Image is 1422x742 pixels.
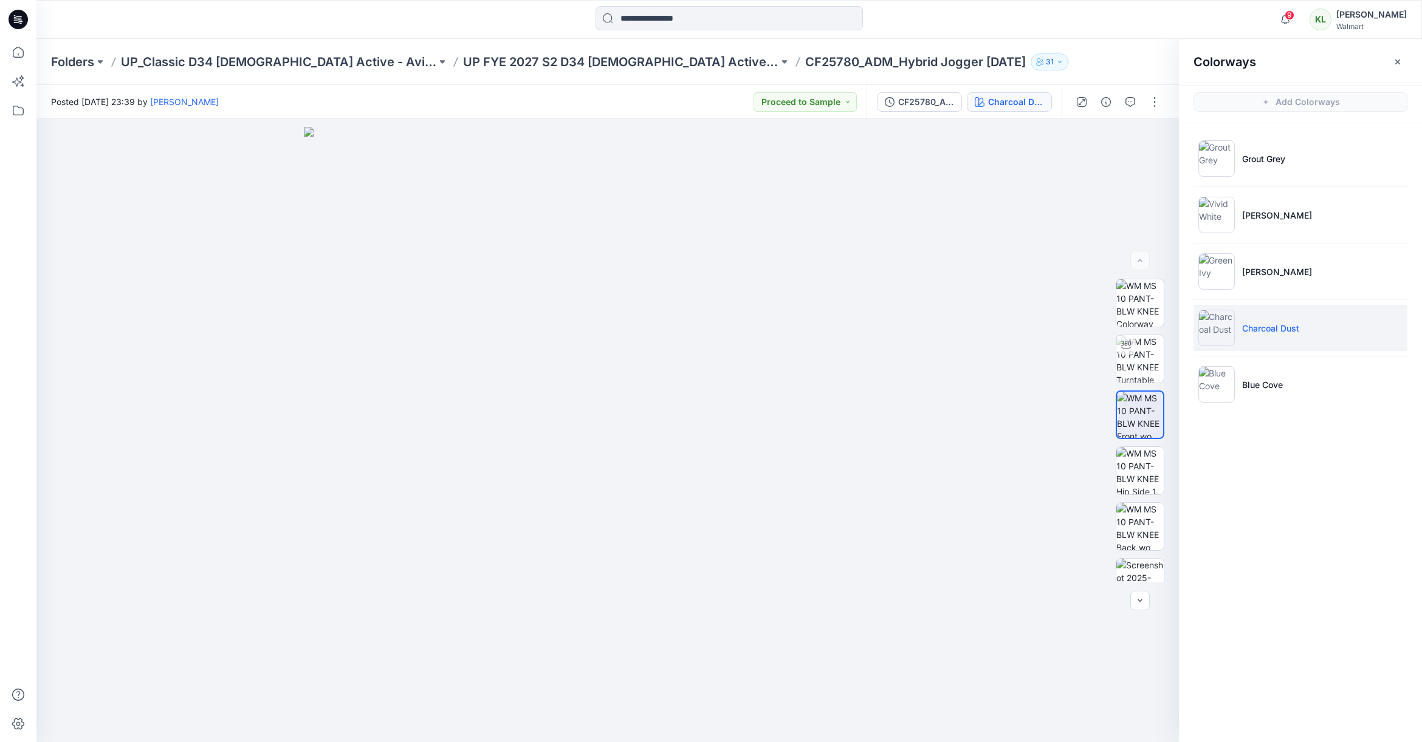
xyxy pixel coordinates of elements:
span: 9 [1285,10,1294,20]
img: Grout Grey [1198,140,1235,177]
div: Walmart [1336,22,1407,31]
img: Charcoal Dust [1198,310,1235,346]
p: Grout Grey [1242,152,1285,165]
img: WM MS 10 PANT-BLW KNEE Back wo Avatar [1116,503,1164,550]
img: Blue Cove [1198,366,1235,403]
img: Screenshot 2025-07-28 103607 [1116,559,1164,606]
img: Vivid White [1198,197,1235,233]
p: Charcoal Dust [1242,322,1299,335]
p: 31 [1046,55,1054,69]
div: CF25780_ADM_Hybrid Jogger [DATE] [898,95,954,109]
img: WM MS 10 PANT-BLW KNEE Hip Side 1 wo Avatar [1116,447,1164,494]
p: [PERSON_NAME] [1242,265,1312,278]
img: eyJhbGciOiJIUzI1NiIsImtpZCI6IjAiLCJzbHQiOiJzZXMiLCJ0eXAiOiJKV1QifQ.eyJkYXRhIjp7InR5cGUiOiJzdG9yYW... [304,127,912,742]
img: Green Ivy [1198,253,1235,290]
div: [PERSON_NAME] [1336,7,1407,22]
img: WM MS 10 PANT-BLW KNEE Front wo Avatar [1117,392,1163,438]
img: WM MS 10 PANT-BLW KNEE Turntable with Avatar [1116,335,1164,383]
span: Posted [DATE] 23:39 by [51,95,219,108]
p: Blue Cove [1242,378,1283,391]
div: Charcoal Dust [988,95,1044,109]
button: Charcoal Dust [967,92,1052,112]
button: CF25780_ADM_Hybrid Jogger [DATE] [877,92,962,112]
a: [PERSON_NAME] [150,97,219,107]
a: UP FYE 2027 S2 D34 [DEMOGRAPHIC_DATA] Active Classic [463,53,778,70]
a: Folders [51,53,94,70]
img: WM MS 10 PANT-BLW KNEE Colorway wo Avatar [1116,279,1164,327]
p: [PERSON_NAME] [1242,209,1312,222]
a: UP_Classic D34 [DEMOGRAPHIC_DATA] Active - Avia & AW [121,53,436,70]
div: KL [1310,9,1331,30]
p: CF25780_ADM_Hybrid Jogger [DATE] [805,53,1026,70]
h2: Colorways [1194,55,1256,69]
button: Details [1096,92,1116,112]
button: 31 [1031,53,1069,70]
